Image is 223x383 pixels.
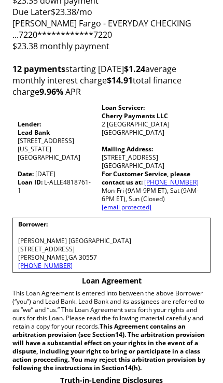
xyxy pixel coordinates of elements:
strong: This Agreement contains an arbitration provision (see Section ). The arbitration provision will h... [12,322,205,372]
b: For Customer Service, please contact us at: [102,169,190,187]
p: Loan Agreement [12,277,211,285]
span: Due Later [12,6,51,18]
p: This Loan Agreement is entered into between the above Borrower (“you”) and Lead Bank. Lead Bank a... [12,289,211,372]
span: [PERSON_NAME] [18,253,67,262]
strong: Loan ID: [18,178,43,187]
span: monthly payment [12,40,109,52]
span: [DATE] [35,169,55,178]
strong: Date: [18,169,34,178]
span: average monthly interest charge [12,63,176,86]
strong: Lender: [18,120,41,129]
p: [STREET_ADDRESS] [GEOGRAPHIC_DATA] [102,145,205,170]
span: [PERSON_NAME] [GEOGRAPHIC_DATA] [18,236,131,245]
span: [PERSON_NAME] Fargo - EVERYDAY CHECKING ...7220 [12,18,191,40]
span: $23.38 [12,40,38,52]
span: 14 [115,330,122,339]
span: 30557 [79,253,97,262]
strong: $14.91 [107,75,133,86]
span: [STREET_ADDRESS] [18,245,75,253]
strong: $1.24 [124,63,145,75]
span: starting [DATE] [12,63,124,75]
strong: Lead Bank [18,128,50,137]
td: [STREET_ADDRESS] [US_STATE][GEOGRAPHIC_DATA] [12,102,96,214]
strong: Loan Servicer: [102,103,145,112]
span: APR [39,86,81,97]
span: Cherry Payments LLC [102,111,168,120]
span: L-ALLE4818761-1 [18,178,91,195]
span: total finance charge [12,75,182,97]
td: , [13,218,195,273]
p: Mon-Fri (9AM-9PM ET), Sat (9AM-6PM ET), Sun (Closed) [102,187,205,203]
strong: Borrower: [18,220,48,229]
b: Mailing Address: [102,145,153,153]
td: 2 [GEOGRAPHIC_DATA] [GEOGRAPHIC_DATA] [96,102,211,214]
span: GA [68,253,77,262]
span: (h) [132,363,140,372]
span: 14 [124,363,132,372]
b: 9.96 % [39,86,63,97]
span: $23.38/mo [51,6,92,18]
strong: 12 payments [12,63,65,75]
